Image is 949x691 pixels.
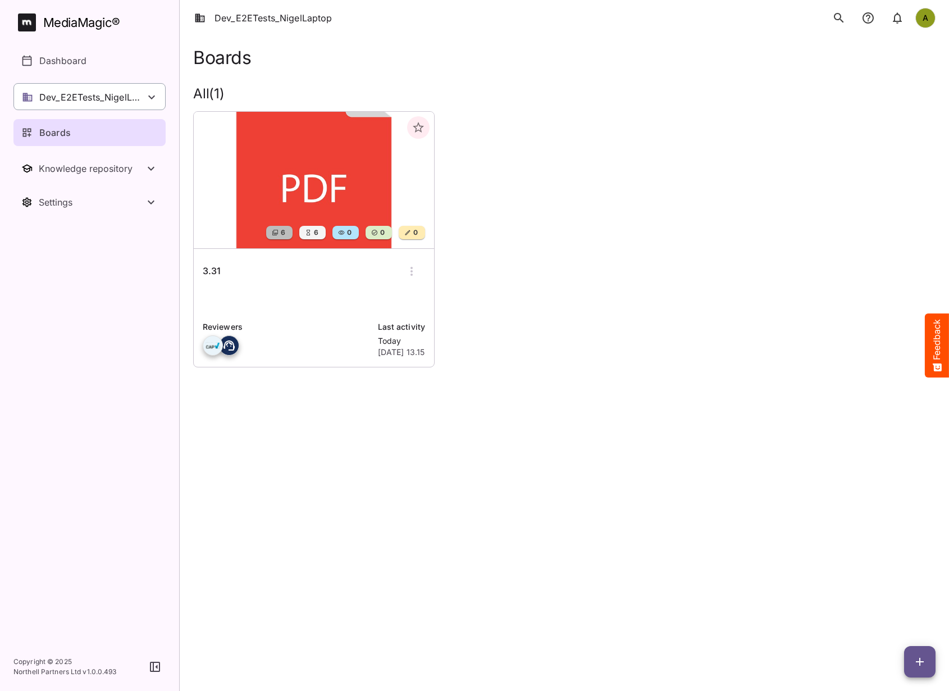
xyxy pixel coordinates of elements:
span: 0 [346,227,352,238]
button: Feedback [925,313,949,378]
p: Boards [39,126,71,139]
button: notifications [886,7,909,29]
a: Boards [13,119,166,146]
span: 0 [379,227,385,238]
p: Copyright © 2025 [13,657,117,667]
nav: Knowledge repository [13,155,166,182]
nav: Settings [13,189,166,216]
a: Dashboard [13,47,166,74]
p: [DATE] 13.15 [378,347,425,358]
div: Knowledge repository [39,163,144,174]
span: 6 [313,227,318,238]
button: notifications [857,7,879,29]
p: Last activity [378,321,425,333]
button: Toggle Knowledge repository [13,155,166,182]
p: Today [378,335,425,347]
span: 0 [412,227,418,238]
p: Dev_E2ETests_NigelLaptop [39,90,145,104]
img: 3.31 [194,112,434,248]
p: Dashboard [39,54,86,67]
p: Reviewers [203,321,371,333]
p: Northell Partners Ltd v 1.0.0.493 [13,667,117,677]
h2: All ( 1 ) [193,86,936,102]
button: Toggle Settings [13,189,166,216]
a: MediaMagic® [18,13,166,31]
button: search [828,7,850,29]
h6: 3.31 [203,264,221,279]
div: A [915,8,936,28]
span: 6 [280,227,285,238]
div: Settings [39,197,144,208]
div: MediaMagic ® [43,13,120,32]
h1: Boards [193,47,251,68]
